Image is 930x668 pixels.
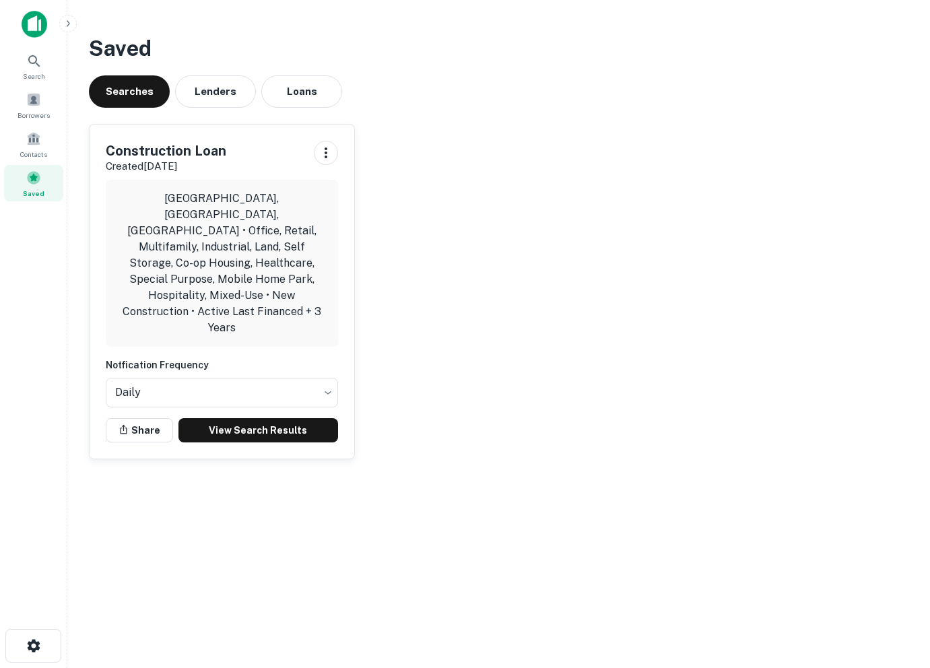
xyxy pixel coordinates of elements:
[117,191,327,336] p: [GEOGRAPHIC_DATA], [GEOGRAPHIC_DATA], [GEOGRAPHIC_DATA] • Office, Retail, Multifamily, Industrial...
[89,32,908,65] h3: Saved
[178,418,338,442] a: View Search Results
[175,75,256,108] button: Lenders
[106,374,338,411] div: Without label
[4,87,63,123] a: Borrowers
[863,560,930,625] iframe: Chat Widget
[20,149,47,160] span: Contacts
[4,126,63,162] a: Contacts
[4,48,63,84] a: Search
[23,188,44,199] span: Saved
[106,358,338,372] h6: Notfication Frequency
[89,75,170,108] button: Searches
[106,158,226,174] p: Created [DATE]
[18,110,50,121] span: Borrowers
[23,71,45,81] span: Search
[4,165,63,201] a: Saved
[261,75,342,108] button: Loans
[22,11,47,38] img: capitalize-icon.png
[106,141,226,161] h5: Construction Loan
[106,418,173,442] button: Share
